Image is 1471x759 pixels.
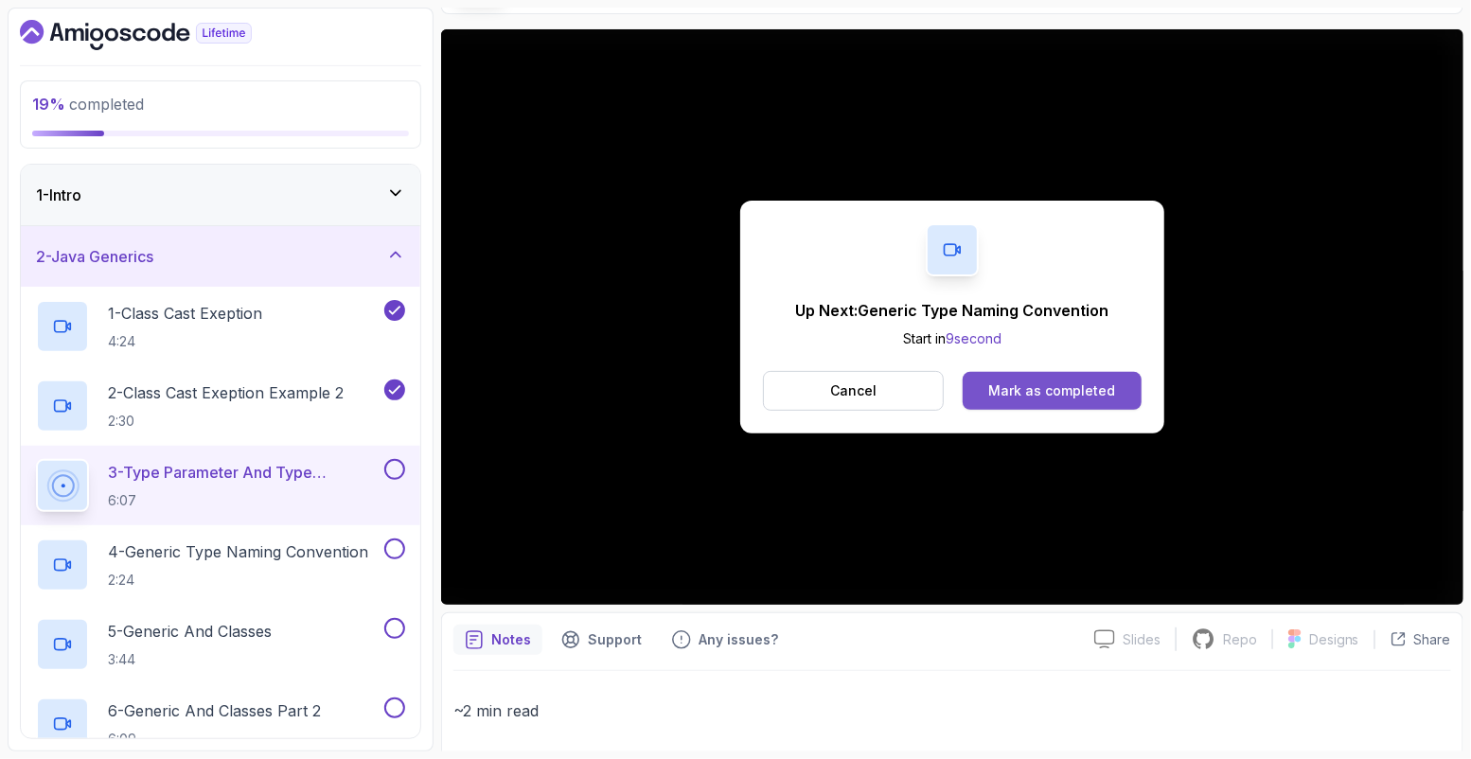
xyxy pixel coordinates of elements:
[453,697,1451,724] p: ~2 min read
[108,412,344,431] p: 2:30
[108,491,381,510] p: 6:07
[946,330,1001,346] span: 9 second
[108,650,272,669] p: 3:44
[21,165,420,225] button: 1-Intro
[20,20,295,50] a: Dashboard
[763,371,944,411] button: Cancel
[588,630,642,649] p: Support
[108,381,344,404] p: 2 - Class Cast Exeption Example 2
[32,95,65,114] span: 19 %
[108,540,368,563] p: 4 - Generic Type Naming Convention
[36,618,405,671] button: 5-Generic And Classes3:44
[108,571,368,590] p: 2:24
[830,381,877,400] p: Cancel
[796,299,1109,322] p: Up Next: Generic Type Naming Convention
[108,302,262,325] p: 1 - Class Cast Exeption
[441,29,1463,605] iframe: 3 - Type Parameter and Type Argument
[36,245,153,268] h3: 2 - Java Generics
[491,630,531,649] p: Notes
[1123,630,1161,649] p: Slides
[108,332,262,351] p: 4:24
[36,697,405,750] button: 6-Generic And Classes Part 26:09
[1374,630,1451,649] button: Share
[36,379,405,432] button: 2-Class Cast Exeption Example 22:30
[36,184,81,206] h3: 1 - Intro
[796,329,1109,348] p: Start in
[1223,630,1257,649] p: Repo
[108,620,272,643] p: 5 - Generic And Classes
[21,226,420,287] button: 2-Java Generics
[32,95,144,114] span: completed
[661,625,789,655] button: Feedback button
[108,730,321,749] p: 6:09
[453,625,542,655] button: notes button
[1309,630,1359,649] p: Designs
[550,625,653,655] button: Support button
[108,461,381,484] p: 3 - Type Parameter And Type Argument
[36,300,405,353] button: 1-Class Cast Exeption4:24
[1414,630,1451,649] p: Share
[699,630,778,649] p: Any issues?
[36,459,405,512] button: 3-Type Parameter And Type Argument6:07
[108,699,321,722] p: 6 - Generic And Classes Part 2
[988,381,1115,400] div: Mark as completed
[36,538,405,591] button: 4-Generic Type Naming Convention2:24
[963,372,1142,410] button: Mark as completed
